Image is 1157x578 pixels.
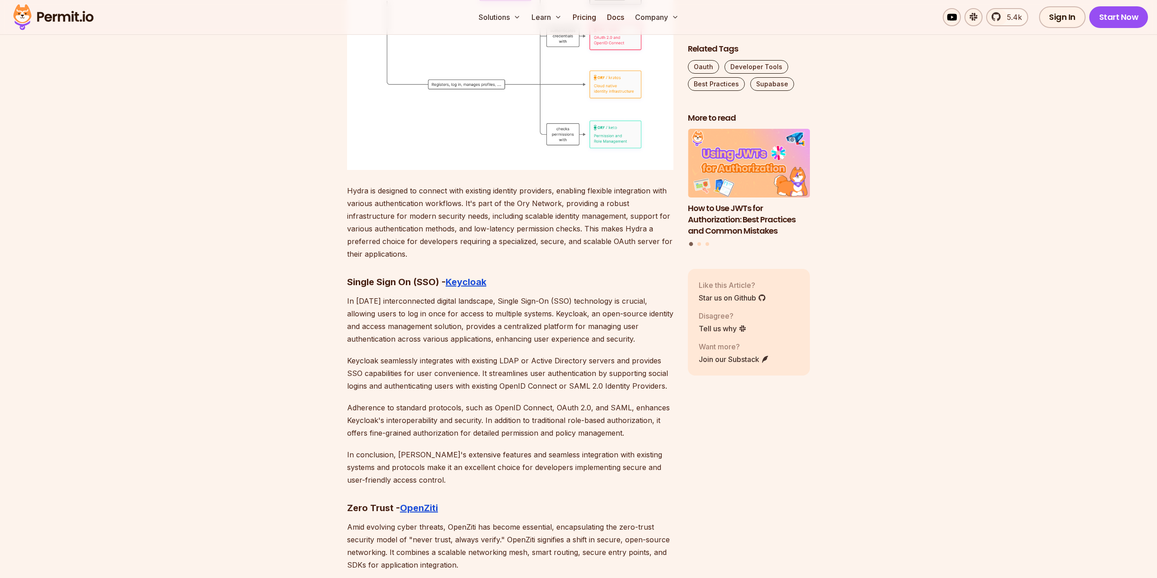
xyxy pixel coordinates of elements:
[688,129,810,237] li: 1 of 3
[750,77,794,91] a: Supabase
[475,8,524,26] button: Solutions
[347,401,673,439] p: Adherence to standard protocols, such as OpenID Connect, OAuth 2.0, and SAML, enhances Keycloak's...
[347,503,400,513] strong: Zero Trust -
[1089,6,1148,28] a: Start Now
[400,503,438,513] a: OpenZiti
[688,43,810,55] h2: Related Tags
[528,8,565,26] button: Learn
[724,60,788,74] a: Developer Tools
[699,323,747,334] a: Tell us why
[688,60,719,74] a: Oauth
[699,310,747,321] p: Disagree?
[699,280,766,291] p: Like this Article?
[347,354,673,392] p: Keycloak seamlessly integrates with existing LDAP or Active Directory servers and provides SSO ca...
[688,129,810,248] div: Posts
[697,242,701,246] button: Go to slide 2
[689,242,693,246] button: Go to slide 1
[1002,12,1022,23] span: 5.4k
[986,8,1028,26] a: 5.4k
[1039,6,1086,28] a: Sign In
[347,521,673,571] p: Amid evolving cyber threats, OpenZiti has become essential, encapsulating the zero-trust security...
[699,341,769,352] p: Want more?
[446,277,486,287] a: Keycloak
[688,113,810,124] h2: More to read
[347,277,446,287] strong: Single Sign On (SSO) -
[347,448,673,486] p: In conclusion, [PERSON_NAME]'s extensive features and seamless integration with existing systems ...
[347,295,673,345] p: In [DATE] interconnected digital landscape, Single Sign-On (SSO) technology is crucial, allowing ...
[347,184,673,260] p: Hydra is designed to connect with existing identity providers, enabling flexible integration with...
[699,354,769,365] a: Join our Substack
[705,242,709,246] button: Go to slide 3
[569,8,600,26] a: Pricing
[688,129,810,237] a: How to Use JWTs for Authorization: Best Practices and Common MistakesHow to Use JWTs for Authoriz...
[688,77,745,91] a: Best Practices
[9,2,98,33] img: Permit logo
[688,203,810,236] h3: How to Use JWTs for Authorization: Best Practices and Common Mistakes
[699,292,766,303] a: Star us on Github
[603,8,628,26] a: Docs
[631,8,682,26] button: Company
[688,129,810,198] img: How to Use JWTs for Authorization: Best Practices and Common Mistakes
